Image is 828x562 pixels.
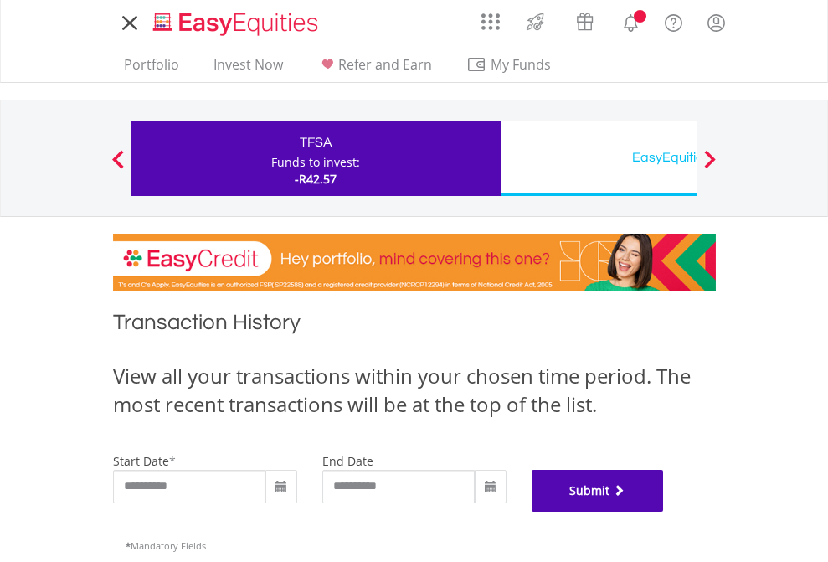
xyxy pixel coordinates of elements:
[522,8,549,35] img: thrive-v2.svg
[481,13,500,31] img: grid-menu-icon.svg
[150,10,325,38] img: EasyEquities_Logo.png
[571,8,599,35] img: vouchers-v2.svg
[338,55,432,74] span: Refer and Earn
[271,154,360,171] div: Funds to invest:
[113,453,169,469] label: start date
[117,56,186,82] a: Portfolio
[113,362,716,420] div: View all your transactions within your chosen time period. The most recent transactions will be a...
[113,307,716,345] h1: Transaction History
[101,158,135,175] button: Previous
[471,4,511,31] a: AppsGrid
[693,158,727,175] button: Next
[322,453,373,469] label: end date
[295,171,337,187] span: -R42.57
[609,4,652,38] a: Notifications
[207,56,290,82] a: Invest Now
[560,4,609,35] a: Vouchers
[695,4,738,41] a: My Profile
[147,4,325,38] a: Home page
[141,131,491,154] div: TFSA
[532,470,664,512] button: Submit
[311,56,439,82] a: Refer and Earn
[126,539,206,552] span: Mandatory Fields
[113,234,716,291] img: EasyCredit Promotion Banner
[652,4,695,38] a: FAQ's and Support
[466,54,576,75] span: My Funds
